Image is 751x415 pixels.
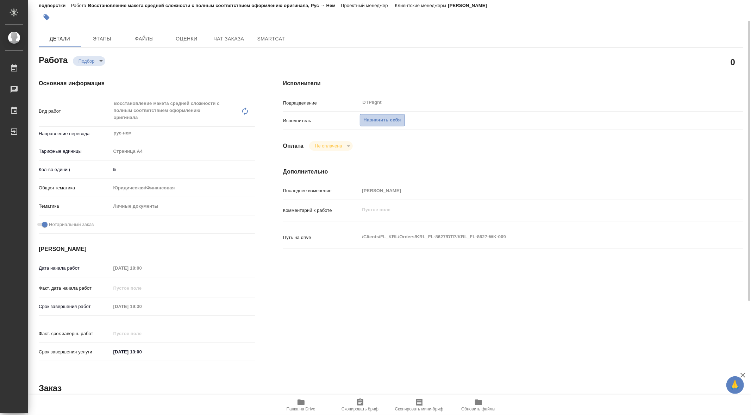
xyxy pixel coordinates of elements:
[331,395,390,415] button: Скопировать бриф
[39,203,111,210] p: Тематика
[731,56,735,68] h2: 0
[111,283,173,293] input: Пустое поле
[71,3,88,8] p: Работа
[39,148,111,155] p: Тарифные единицы
[111,301,173,312] input: Пустое поле
[283,207,360,214] p: Комментарий к работе
[395,3,448,8] p: Клиентские менеджеры
[39,10,54,25] button: Добавить тэг
[283,187,360,194] p: Последнее изменение
[448,3,492,8] p: [PERSON_NAME]
[309,141,352,151] div: Подбор
[111,182,255,194] div: Юридическая/Финансовая
[39,108,111,115] p: Вид работ
[212,34,246,43] span: Чат заказа
[287,407,315,411] span: Папка на Drive
[111,164,255,175] input: ✎ Введи что-нибудь
[39,265,111,272] p: Дата начала работ
[283,142,304,150] h4: Оплата
[360,186,705,196] input: Пустое поле
[271,395,331,415] button: Папка на Drive
[39,130,111,137] p: Направление перевода
[39,303,111,310] p: Срок завершения работ
[170,34,204,43] span: Оценки
[111,347,173,357] input: ✎ Введи что-нибудь
[342,407,378,411] span: Скопировать бриф
[39,348,111,356] p: Срок завершения услуги
[283,234,360,241] p: Путь на drive
[39,166,111,173] p: Кол-во единиц
[360,231,705,243] textarea: /Clients/FL_KRL/Orders/KRL_FL-8627/DTP/KRL_FL-8627-WK-009
[449,395,508,415] button: Обновить файлы
[39,285,111,292] p: Факт. дата начала работ
[726,376,744,394] button: 🙏
[390,395,449,415] button: Скопировать мини-бриф
[111,200,255,212] div: Личные документы
[39,53,68,66] h2: Работа
[39,330,111,337] p: Факт. срок заверш. работ
[39,245,255,253] h4: [PERSON_NAME]
[283,79,743,88] h4: Исполнители
[39,79,255,88] h4: Основная информация
[341,3,389,8] p: Проектный менеджер
[111,145,255,157] div: Страница А4
[43,34,77,43] span: Детали
[111,328,173,339] input: Пустое поле
[111,263,173,273] input: Пустое поле
[283,117,360,124] p: Исполнитель
[85,34,119,43] span: Этапы
[461,407,495,411] span: Обновить файлы
[39,184,111,191] p: Общая тематика
[39,383,62,394] h2: Заказ
[729,378,741,392] span: 🙏
[76,58,97,64] button: Подбор
[88,3,341,8] p: Восстановление макета средней сложности с полным соответствием оформлению оригинала, Рус → Нем
[254,34,288,43] span: SmartCat
[364,116,401,124] span: Назначить себя
[283,168,743,176] h4: Дополнительно
[395,407,443,411] span: Скопировать мини-бриф
[360,114,405,126] button: Назначить себя
[73,56,105,66] div: Подбор
[127,34,161,43] span: Файлы
[283,100,360,107] p: Подразделение
[49,221,94,228] span: Нотариальный заказ
[313,143,344,149] button: Не оплачена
